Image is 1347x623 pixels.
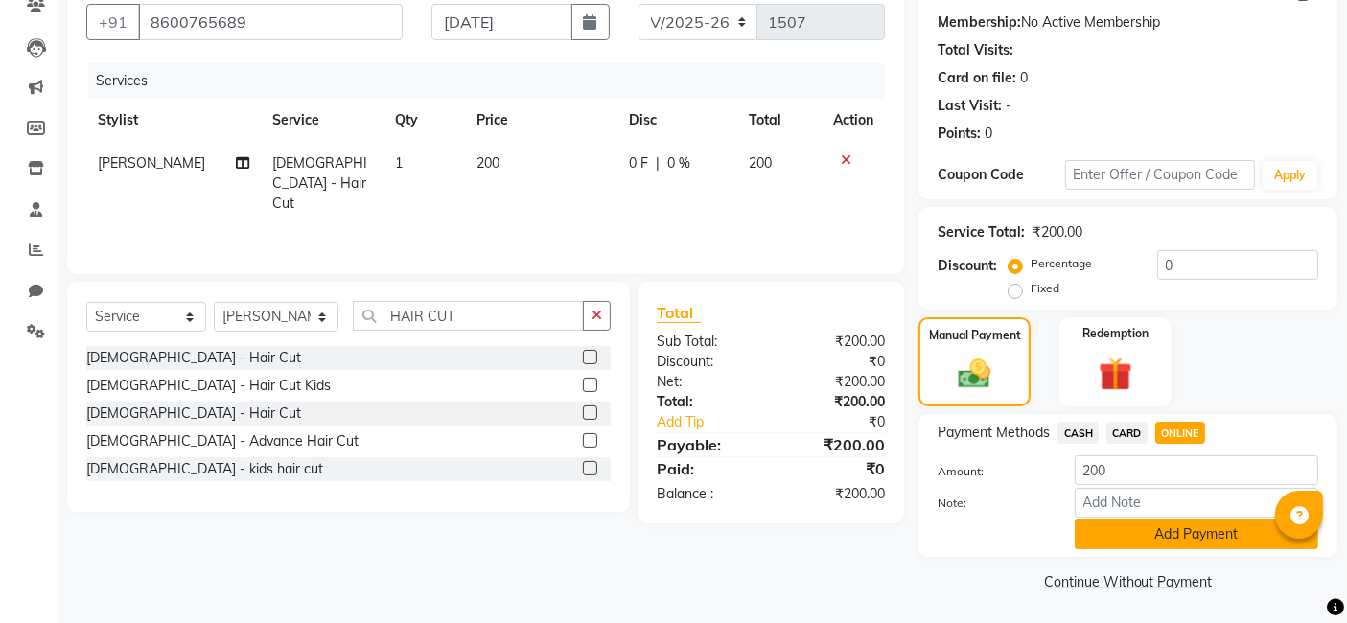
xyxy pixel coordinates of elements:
[1075,488,1318,518] input: Add Note
[938,222,1025,242] div: Service Total:
[1065,160,1255,190] input: Enter Offer / Coupon Code
[948,356,1000,393] img: _cash.svg
[138,4,403,40] input: Search by Name/Mobile/Email/Code
[353,301,584,331] input: Search or Scan
[771,484,899,504] div: ₹200.00
[938,124,981,144] div: Points:
[642,433,771,456] div: Payable:
[272,154,367,212] span: [DEMOGRAPHIC_DATA] - Hair Cut
[922,572,1334,592] a: Continue Without Payment
[383,99,465,142] th: Qty
[642,352,771,372] div: Discount:
[642,457,771,480] div: Paid:
[822,99,885,142] th: Action
[642,412,792,432] a: Add Tip
[749,154,772,172] span: 200
[642,372,771,392] div: Net:
[1031,255,1092,272] label: Percentage
[923,495,1059,512] label: Note:
[938,68,1016,88] div: Card on file:
[1020,68,1028,88] div: 0
[1155,422,1205,444] span: ONLINE
[86,348,301,368] div: [DEMOGRAPHIC_DATA] - Hair Cut
[771,457,899,480] div: ₹0
[938,12,1021,33] div: Membership:
[938,40,1013,60] div: Total Visits:
[938,12,1318,33] div: No Active Membership
[929,327,1021,344] label: Manual Payment
[923,463,1059,480] label: Amount:
[737,99,822,142] th: Total
[1033,222,1082,242] div: ₹200.00
[86,459,323,479] div: [DEMOGRAPHIC_DATA] - kids hair cut
[465,99,617,142] th: Price
[771,372,899,392] div: ₹200.00
[642,332,771,352] div: Sub Total:
[642,392,771,412] div: Total:
[1263,161,1317,190] button: Apply
[667,153,690,173] span: 0 %
[1082,325,1149,342] label: Redemption
[657,303,701,323] span: Total
[629,153,648,173] span: 0 F
[86,404,301,424] div: [DEMOGRAPHIC_DATA] - Hair Cut
[938,165,1064,185] div: Coupon Code
[1088,354,1143,396] img: _gift.svg
[98,154,205,172] span: [PERSON_NAME]
[938,256,997,276] div: Discount:
[771,392,899,412] div: ₹200.00
[771,332,899,352] div: ₹200.00
[86,99,261,142] th: Stylist
[1031,280,1059,297] label: Fixed
[771,352,899,372] div: ₹0
[656,153,660,173] span: |
[88,63,899,99] div: Services
[1075,519,1318,549] button: Add Payment
[1057,422,1099,444] span: CASH
[261,99,383,142] th: Service
[86,376,331,396] div: [DEMOGRAPHIC_DATA] - Hair Cut Kids
[771,433,899,456] div: ₹200.00
[1075,455,1318,485] input: Amount
[86,4,140,40] button: +91
[1006,96,1011,116] div: -
[793,412,900,432] div: ₹0
[395,154,403,172] span: 1
[617,99,737,142] th: Disc
[1106,422,1148,444] span: CARD
[476,154,499,172] span: 200
[642,484,771,504] div: Balance :
[985,124,992,144] div: 0
[938,96,1002,116] div: Last Visit:
[86,431,359,451] div: [DEMOGRAPHIC_DATA] - Advance Hair Cut
[938,423,1050,443] span: Payment Methods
